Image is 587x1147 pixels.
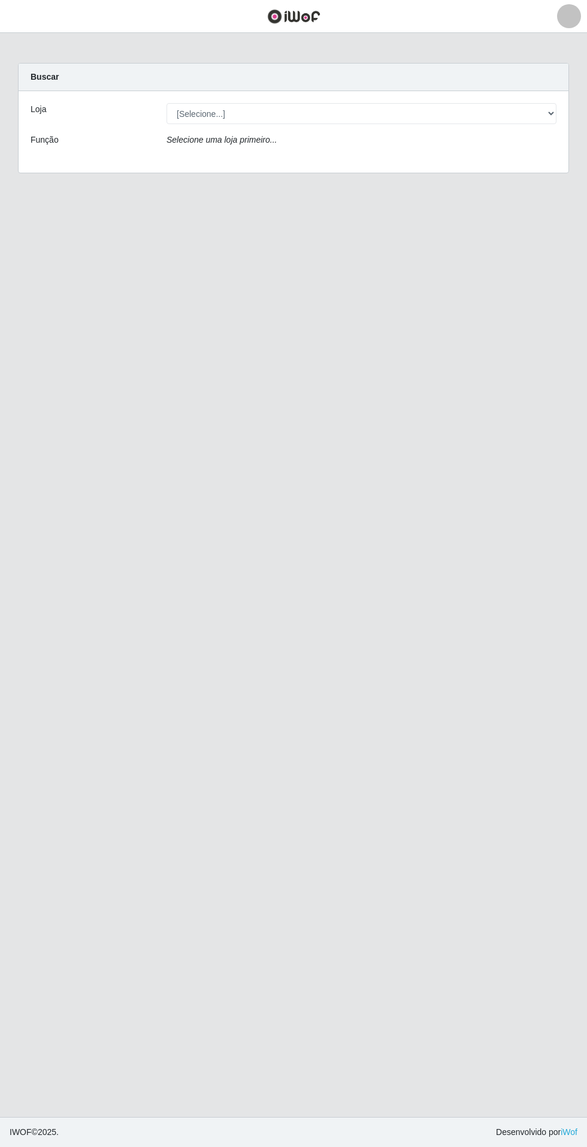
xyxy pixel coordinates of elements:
i: Selecione uma loja primeiro... [167,135,277,144]
span: IWOF [10,1127,32,1137]
label: Loja [31,103,46,116]
strong: Buscar [31,72,59,82]
span: Desenvolvido por [496,1126,577,1139]
img: CoreUI Logo [267,9,320,24]
label: Função [31,134,59,146]
a: iWof [561,1127,577,1137]
span: © 2025 . [10,1126,59,1139]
